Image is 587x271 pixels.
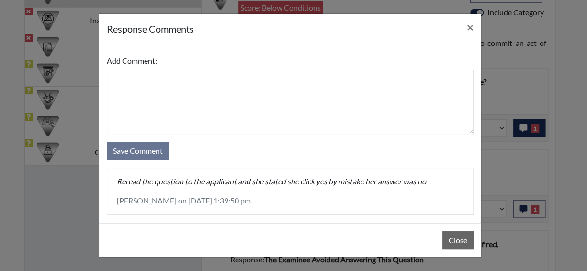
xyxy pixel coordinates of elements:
[117,195,463,206] p: [PERSON_NAME] on [DATE] 1:39:50 pm
[459,14,481,41] button: Close
[107,52,157,70] label: Add Comment:
[467,20,474,34] span: ×
[107,22,194,36] h5: response Comments
[117,176,463,187] p: Reread the question to the applicant and she stated she click yes by mistake her answer was no
[442,231,474,249] button: Close
[107,142,169,160] button: Save Comment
